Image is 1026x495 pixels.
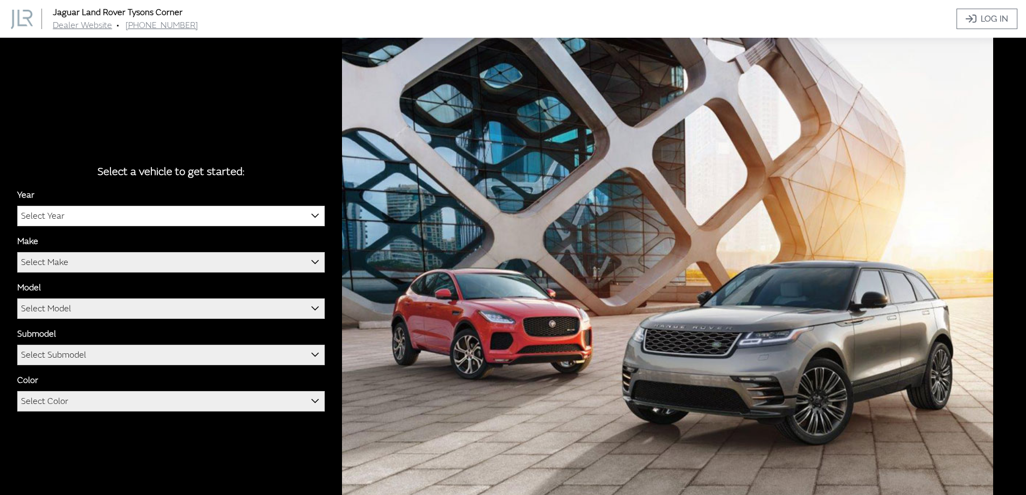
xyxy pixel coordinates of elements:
[21,392,68,411] span: Select Color
[17,252,325,273] span: Select Make
[17,164,325,180] div: Select a vehicle to get started:
[17,298,325,319] span: Select Model
[11,10,33,29] img: Dashboard
[53,7,183,18] a: Jaguar Land Rover Tysons Corner
[21,345,86,365] span: Select Submodel
[21,253,68,272] span: Select Make
[21,299,71,318] span: Select Model
[981,12,1008,25] span: Log In
[17,206,325,226] span: Select Year
[17,235,38,248] label: Make
[18,345,324,365] span: Select Submodel
[17,189,34,201] label: Year
[17,281,41,294] label: Model
[53,20,112,31] a: Dealer Website
[18,206,324,226] span: Select Year
[11,9,51,29] a: Jaguar Land Rover Tysons Corner logo
[17,374,38,387] label: Color
[18,299,324,318] span: Select Model
[21,206,65,226] span: Select Year
[18,253,324,272] span: Select Make
[17,391,325,412] span: Select Color
[957,9,1017,29] a: Log In
[17,345,325,365] span: Select Submodel
[18,392,324,411] span: Select Color
[17,327,56,340] label: Submodel
[116,20,119,31] span: •
[125,20,198,31] a: [PHONE_NUMBER]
